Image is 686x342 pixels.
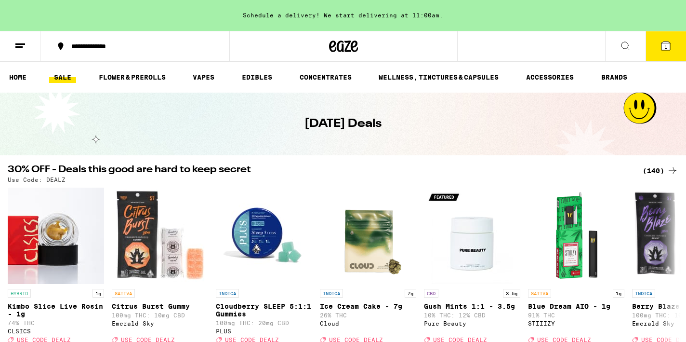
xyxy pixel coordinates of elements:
a: WELLNESS, TINCTURES & CAPSULES [374,71,503,83]
p: Use Code: DEALZ [8,177,66,183]
a: EDIBLES [237,71,277,83]
p: SATIVA [112,289,135,298]
p: SATIVA [528,289,551,298]
p: HYBRID [8,289,31,298]
img: PLUS - Cloudberry SLEEP 5:1:1 Gummies [216,188,312,284]
div: CLSICS [8,328,104,334]
div: Cloud [320,320,416,327]
p: Cloudberry SLEEP 5:1:1 Gummies [216,302,312,318]
p: Gush Mints 1:1 - 3.5g [424,302,520,310]
div: Pure Beauty [424,320,520,327]
p: CBD [424,289,438,298]
img: Emerald Sky - Citrus Burst Gummy [112,188,208,284]
a: FLOWER & PREROLLS [94,71,171,83]
p: 10% THC: 12% CBD [424,312,520,318]
p: INDICA [320,289,343,298]
span: Hi. Need any help? [6,7,69,14]
h1: [DATE] Deals [304,116,382,132]
a: ACCESSORIES [521,71,579,83]
a: VAPES [188,71,219,83]
p: 74% THC [8,320,104,326]
a: (140) [643,165,678,177]
a: CONCENTRATES [295,71,356,83]
p: 3.5g [503,289,520,298]
div: STIIIZY [528,320,624,327]
p: Citrus Burst Gummy [112,302,208,310]
button: 1 [646,31,686,61]
p: INDICA [216,289,239,298]
p: Kimbo Slice Live Rosin - 1g [8,302,104,318]
p: 100mg THC: 20mg CBD [216,320,312,326]
p: 100mg THC: 10mg CBD [112,312,208,318]
img: Pure Beauty - Gush Mints 1:1 - 3.5g [424,188,520,284]
p: 91% THC [528,312,624,318]
a: HOME [4,71,31,83]
a: BRANDS [596,71,632,83]
p: Ice Cream Cake - 7g [320,302,416,310]
p: 1g [92,289,104,298]
img: Cloud - Ice Cream Cake - 7g [320,188,416,284]
a: SALE [49,71,76,83]
h2: 30% OFF - Deals this good are hard to keep secret [8,165,631,177]
img: CLSICS - Kimbo Slice Live Rosin - 1g [8,188,104,284]
span: 1 [664,44,667,50]
button: Redirect to URL [0,0,526,70]
p: 7g [405,289,416,298]
p: Blue Dream AIO - 1g [528,302,624,310]
p: INDICA [632,289,655,298]
img: STIIIZY - Blue Dream AIO - 1g [528,188,624,284]
div: PLUS [216,328,312,334]
div: Emerald Sky [112,320,208,327]
p: 1g [613,289,624,298]
p: 26% THC [320,312,416,318]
